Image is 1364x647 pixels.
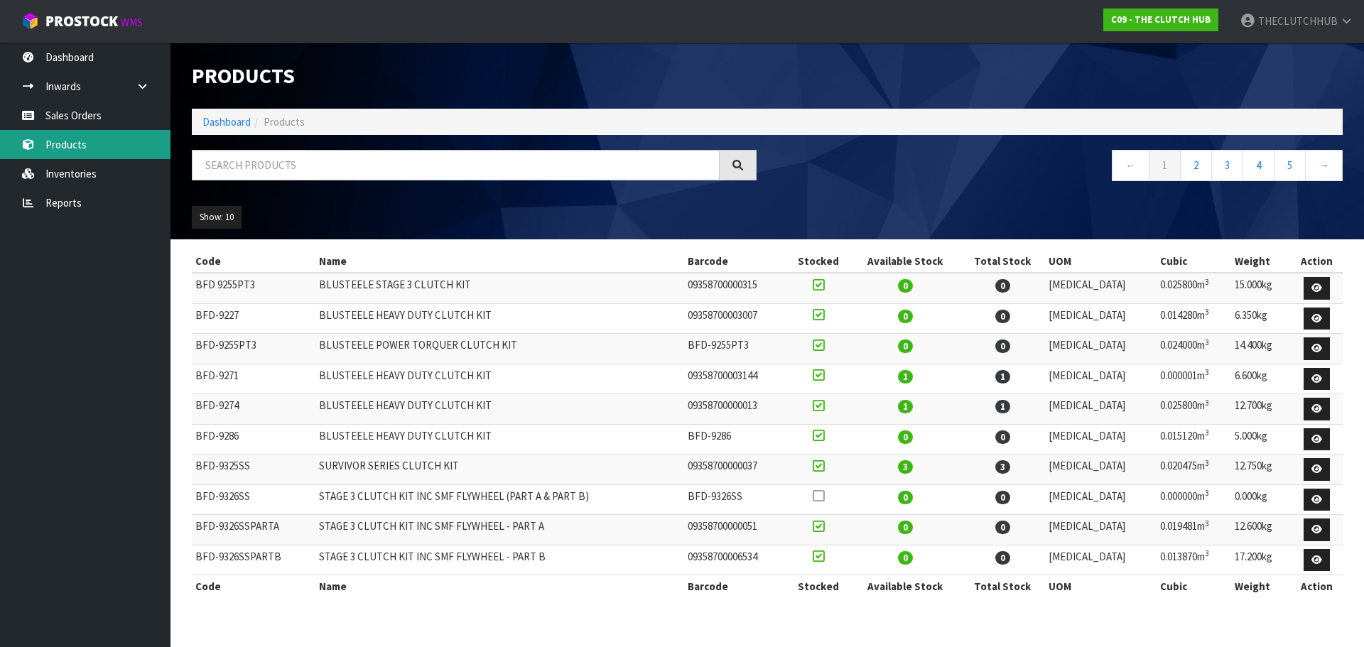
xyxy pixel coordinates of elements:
a: 4 [1243,150,1274,180]
strong: C09 - THE CLUTCH HUB [1111,13,1211,26]
th: Stocked [786,575,850,598]
td: 09358700000051 [684,515,786,545]
button: Show: 10 [192,206,242,229]
td: BFD-9326SSPARTB [192,545,315,575]
span: 0 [898,491,913,504]
sup: 3 [1205,518,1209,528]
td: BFD-9325SS [192,455,315,485]
a: 3 [1211,150,1243,180]
th: Stocked [786,250,850,273]
td: 12.700kg [1231,394,1291,425]
td: 0.000001m [1157,364,1231,394]
td: 09358700003007 [684,303,786,334]
span: ProStock [45,12,118,31]
td: BLUSTEELE STAGE 3 CLUTCH KIT [315,273,684,303]
th: Total Stock [960,575,1045,598]
span: 0 [995,310,1010,323]
td: 0.019481m [1157,515,1231,545]
td: BFD-9255PT3 [684,334,786,364]
td: BLUSTEELE HEAVY DUTY CLUTCH KIT [315,424,684,455]
th: UOM [1045,575,1157,598]
td: STAGE 3 CLUTCH KIT INC SMF FLYWHEEL (PART A & PART B) [315,484,684,515]
td: BFD-9326SS [192,484,315,515]
td: [MEDICAL_DATA] [1045,334,1157,364]
td: STAGE 3 CLUTCH KIT INC SMF FLYWHEEL - PART A [315,515,684,545]
td: 5.000kg [1231,424,1291,455]
th: Barcode [684,575,786,598]
td: 09358700006534 [684,545,786,575]
td: BLUSTEELE HEAVY DUTY CLUTCH KIT [315,303,684,334]
td: 09358700000013 [684,394,786,425]
td: BFD-9286 [192,424,315,455]
td: 0.013870m [1157,545,1231,575]
a: 1 [1149,150,1181,180]
span: 1 [995,370,1010,384]
td: BFD-9255PT3 [192,334,315,364]
span: 0 [995,551,1010,565]
th: Total Stock [960,250,1045,273]
td: 6.600kg [1231,364,1291,394]
a: ← [1112,150,1149,180]
td: [MEDICAL_DATA] [1045,484,1157,515]
th: Cubic [1157,575,1231,598]
td: BLUSTEELE HEAVY DUTY CLUTCH KIT [315,364,684,394]
th: Code [192,575,315,598]
sup: 3 [1205,428,1209,437]
td: 09358700003144 [684,364,786,394]
span: 0 [898,551,913,565]
sup: 3 [1205,398,1209,408]
th: Action [1291,250,1343,273]
td: BFD-9326SSPARTA [192,515,315,545]
td: 0.024000m [1157,334,1231,364]
td: [MEDICAL_DATA] [1045,424,1157,455]
span: 1 [898,370,913,384]
td: 0.015120m [1157,424,1231,455]
td: [MEDICAL_DATA] [1045,394,1157,425]
th: Barcode [684,250,786,273]
td: 0.025800m [1157,394,1231,425]
td: [MEDICAL_DATA] [1045,545,1157,575]
th: Available Stock [850,250,960,273]
th: Action [1291,575,1343,598]
a: 2 [1180,150,1212,180]
a: Dashboard [202,115,251,129]
td: BLUSTEELE POWER TORQUER CLUTCH KIT [315,334,684,364]
input: Search products [192,150,720,180]
span: 0 [898,310,913,323]
span: 0 [995,279,1010,293]
th: Weight [1231,250,1291,273]
span: 3 [995,460,1010,474]
th: Name [315,250,684,273]
span: 1 [995,400,1010,413]
sup: 3 [1205,277,1209,287]
span: 1 [898,400,913,413]
td: 09358700000037 [684,455,786,485]
sup: 3 [1205,548,1209,558]
sup: 3 [1205,307,1209,317]
td: 12.750kg [1231,455,1291,485]
td: BFD-9274 [192,394,315,425]
nav: Page navigation [778,150,1343,185]
span: 0 [898,339,913,353]
td: STAGE 3 CLUTCH KIT INC SMF FLYWHEEL - PART B [315,545,684,575]
span: THECLUTCHHUB [1258,14,1338,28]
span: 0 [898,279,913,293]
span: 0 [995,339,1010,353]
td: [MEDICAL_DATA] [1045,303,1157,334]
h1: Products [192,64,757,87]
td: 0.000kg [1231,484,1291,515]
a: → [1305,150,1343,180]
td: BFD-9271 [192,364,315,394]
th: Weight [1231,575,1291,598]
a: 5 [1274,150,1306,180]
span: 0 [995,521,1010,534]
td: [MEDICAL_DATA] [1045,455,1157,485]
td: 6.350kg [1231,303,1291,334]
td: 12.600kg [1231,515,1291,545]
sup: 3 [1205,367,1209,377]
td: BFD-9227 [192,303,315,334]
span: Products [264,115,305,129]
sup: 3 [1205,458,1209,468]
span: 3 [898,460,913,474]
td: 0.025800m [1157,273,1231,303]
